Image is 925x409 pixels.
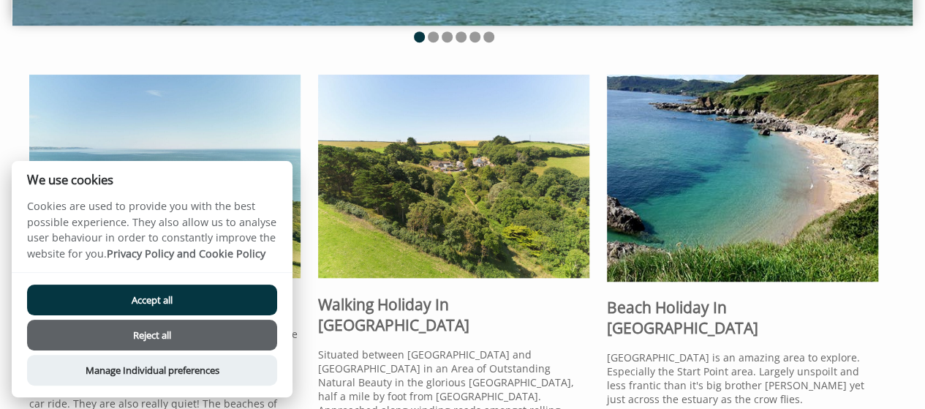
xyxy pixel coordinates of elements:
h2: Beach Holiday In [GEOGRAPHIC_DATA] [607,297,878,338]
a: Privacy Policy and Cookie Policy [107,247,265,260]
p: Cookies are used to provide you with the best possible experience. They also allow us to analyse ... [12,198,292,272]
h2: Walking Holiday In [GEOGRAPHIC_DATA] [318,294,589,335]
button: Reject all [27,320,277,350]
img: View at the top of Lama Croft Farm [318,75,589,278]
img: Dog friendly walk from Lamacraft Farm to Mattiscombe Sands [607,75,878,282]
button: Accept all [27,285,277,315]
button: Manage Individual preferences [27,355,277,386]
h2: We use cookies [12,173,292,187]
